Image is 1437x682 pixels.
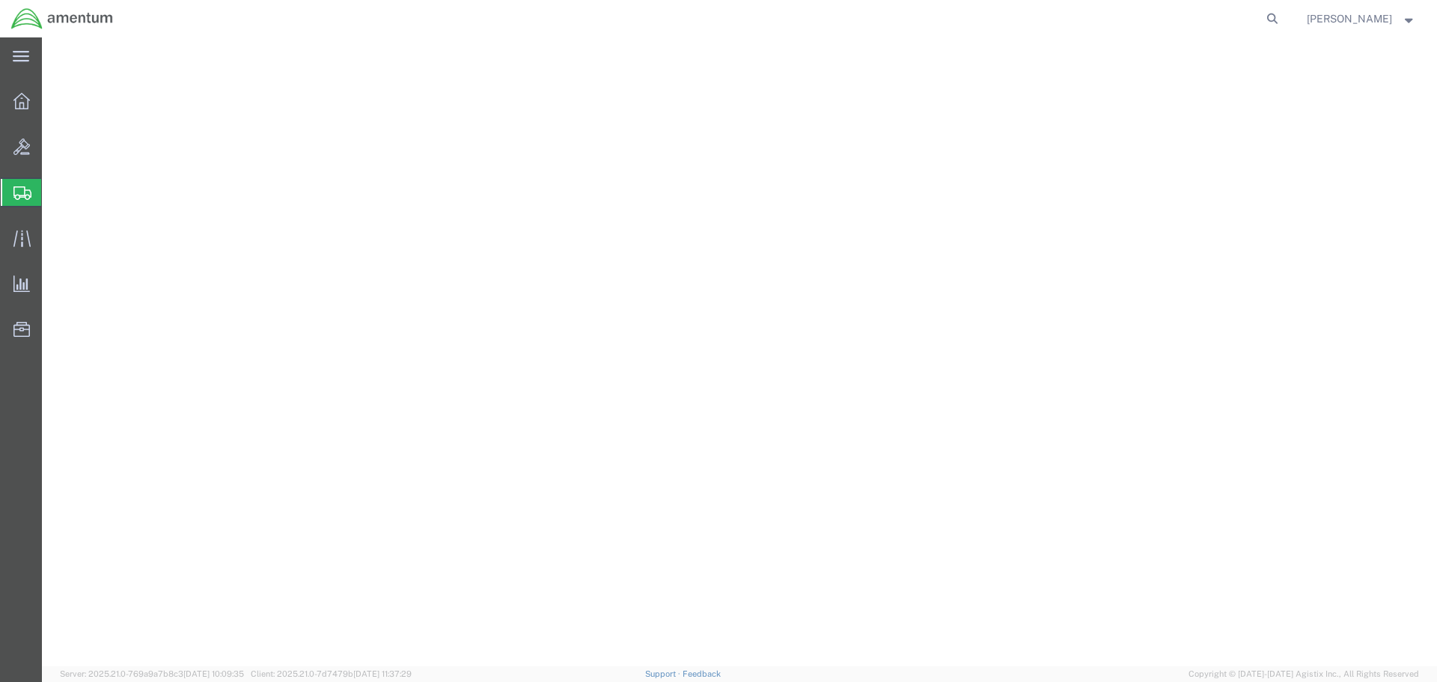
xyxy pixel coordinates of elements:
span: Server: 2025.21.0-769a9a7b8c3 [60,669,244,678]
span: Ernesto Garcia [1307,10,1392,27]
span: [DATE] 10:09:35 [183,669,244,678]
span: Copyright © [DATE]-[DATE] Agistix Inc., All Rights Reserved [1189,668,1419,681]
span: Client: 2025.21.0-7d7479b [251,669,412,678]
span: [DATE] 11:37:29 [353,669,412,678]
button: [PERSON_NAME] [1306,10,1417,28]
a: Support [645,669,683,678]
img: logo [10,7,114,30]
a: Feedback [683,669,721,678]
iframe: FS Legacy Container [42,37,1437,666]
